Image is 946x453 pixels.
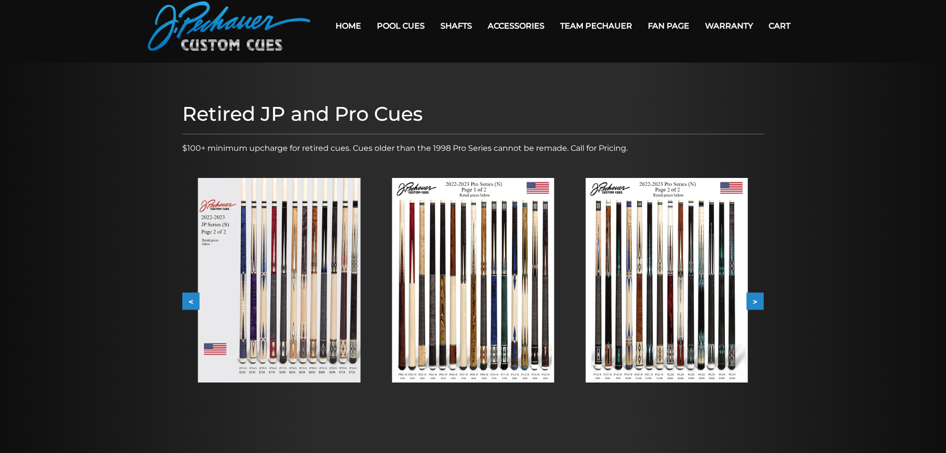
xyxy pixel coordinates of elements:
a: Team Pechauer [552,13,640,38]
button: < [182,293,200,310]
a: Cart [761,13,798,38]
a: Fan Page [640,13,697,38]
a: Warranty [697,13,761,38]
a: Home [328,13,369,38]
p: $100+ minimum upcharge for retired cues. Cues older than the 1998 Pro Series cannot be remade. Ca... [182,142,764,154]
h1: Retired JP and Pro Cues [182,102,764,126]
button: > [746,293,764,310]
a: Shafts [433,13,480,38]
div: Carousel Navigation [182,293,764,310]
a: Accessories [480,13,552,38]
img: Pechauer Custom Cues [148,1,310,51]
a: Pool Cues [369,13,433,38]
